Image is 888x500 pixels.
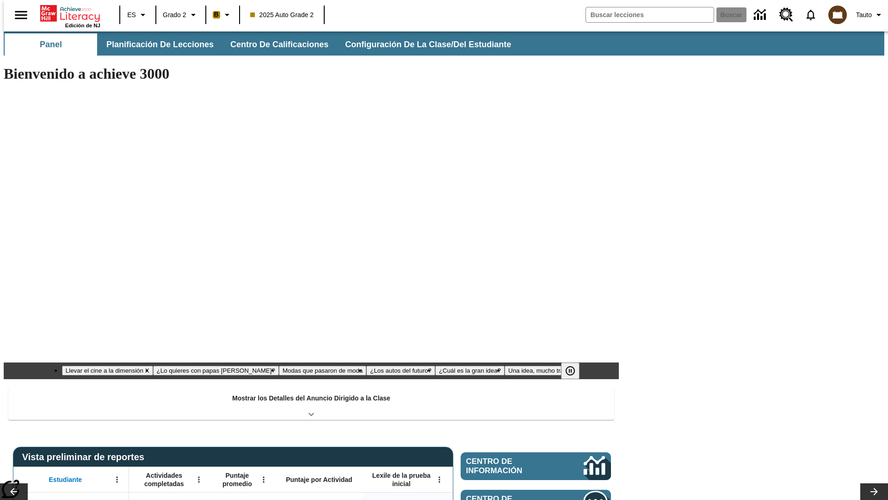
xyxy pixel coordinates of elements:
[279,366,366,375] button: Diapositiva 3 Modas que pasaron de moda
[110,473,124,487] button: Abrir menú
[5,33,97,56] button: Panel
[192,473,206,487] button: Abrir menú
[65,23,100,28] span: Edición de NJ
[466,457,553,475] span: Centro de información
[338,33,518,56] button: Configuración de la clase/del estudiante
[461,452,611,480] a: Centro de información
[856,10,872,20] span: Tauto
[153,366,279,375] button: Diapositiva 2 ¿Lo quieres con papas fritas?
[586,7,714,22] input: Buscar campo
[774,2,799,27] a: Centro de recursos, Se abrirá en una pestaña nueva.
[232,394,390,403] p: Mostrar los Detalles del Anuncio Dirigido a la Clase
[134,471,195,488] span: Actividades completadas
[7,1,35,29] button: Abrir el menú lateral
[22,452,149,462] span: Vista preliminar de reportes
[823,3,852,27] button: Escoja un nuevo avatar
[505,366,579,375] button: Diapositiva 6 Una idea, mucho trabajo
[215,471,259,488] span: Puntaje promedio
[368,471,435,488] span: Lexile de la prueba inicial
[828,6,847,24] img: avatar image
[561,362,589,379] div: Pausar
[250,10,314,20] span: 2025 Auto Grade 2
[49,475,82,484] span: Estudiante
[852,6,888,23] button: Perfil/Configuración
[8,388,614,420] div: Mostrar los Detalles del Anuncio Dirigido a la Clase
[4,31,884,56] div: Subbarra de navegación
[435,366,505,375] button: Diapositiva 5 ¿Cuál es la gran idea?
[432,473,446,487] button: Abrir menú
[257,473,271,487] button: Abrir menú
[4,33,519,56] div: Subbarra de navegación
[123,6,153,23] button: Lenguaje: ES, Selecciona un idioma
[4,65,619,82] h1: Bienvenido a achieve 3000
[40,3,100,28] div: Portada
[40,4,100,23] a: Portada
[99,33,221,56] button: Planificación de lecciones
[860,483,888,500] button: Carrusel de lecciones, seguir
[748,2,774,28] a: Centro de información
[223,33,336,56] button: Centro de calificaciones
[62,366,153,375] button: Diapositiva 1 Llevar el cine a la dimensión X
[159,6,203,23] button: Grado: Grado 2, Elige un grado
[214,9,219,20] span: B
[799,3,823,27] a: Notificaciones
[366,366,435,375] button: Diapositiva 4 ¿Los autos del futuro?
[127,10,136,20] span: ES
[209,6,236,23] button: Boost El color de la clase es anaranjado claro. Cambiar el color de la clase.
[286,475,352,484] span: Puntaje por Actividad
[561,362,580,379] button: Pausar
[163,10,186,20] span: Grado 2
